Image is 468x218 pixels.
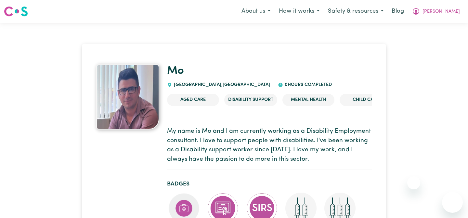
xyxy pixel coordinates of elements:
[408,5,464,18] button: My Account
[282,94,334,106] li: Mental Health
[275,5,324,18] button: How it works
[172,82,270,87] span: [GEOGRAPHIC_DATA] , [GEOGRAPHIC_DATA]
[388,4,408,19] a: Blog
[422,8,460,15] span: [PERSON_NAME]
[442,192,463,213] iframe: Button to launch messaging window
[407,176,420,189] iframe: Close message
[224,94,277,106] li: Disability Support
[167,181,372,187] h2: Badges
[96,64,159,129] a: Mo's profile picture'
[4,6,28,17] img: Careseekers logo
[324,5,388,18] button: Safety & resources
[237,5,275,18] button: About us
[283,82,332,87] span: 0 hours completed
[167,94,219,106] li: Aged Care
[167,127,372,164] p: My name is Mo and I am currently working as a Disability Employment consultant. I love to support...
[167,65,184,77] a: Mo
[4,4,28,19] a: Careseekers logo
[96,64,159,129] img: Mo
[340,94,392,106] li: Child care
